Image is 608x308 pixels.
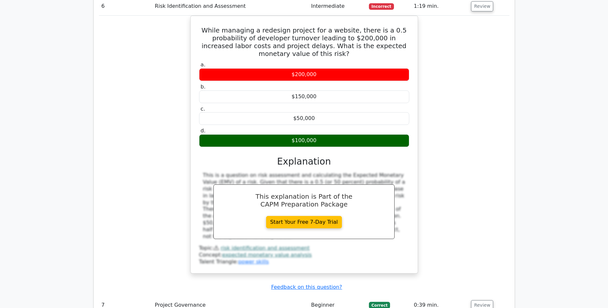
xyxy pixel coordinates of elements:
[199,112,409,125] div: $50,000
[201,106,205,112] span: c.
[201,61,206,68] span: a.
[198,26,410,58] h5: While managing a redesign project for a website, there is a 0.5 probability of developer turnover...
[222,252,312,258] a: expected monetary value analysis
[201,84,206,90] span: b.
[199,245,409,252] div: Topic:
[369,3,394,10] span: Incorrect
[238,259,269,265] a: power skills
[203,172,405,240] div: This is a question on risk assessment and calculating the Expected Monetary Value (EMV) of a risk...
[199,68,409,81] div: $200,000
[199,245,409,265] div: Talent Triangle:
[201,127,206,134] span: d.
[221,245,309,251] a: risk identification and assessment
[199,134,409,147] div: $100,000
[266,216,342,228] a: Start Your Free 7-Day Trial
[199,90,409,103] div: $150,000
[199,252,409,259] div: Concept:
[203,156,405,167] h3: Explanation
[271,284,342,290] a: Feedback on this question?
[471,1,493,11] button: Review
